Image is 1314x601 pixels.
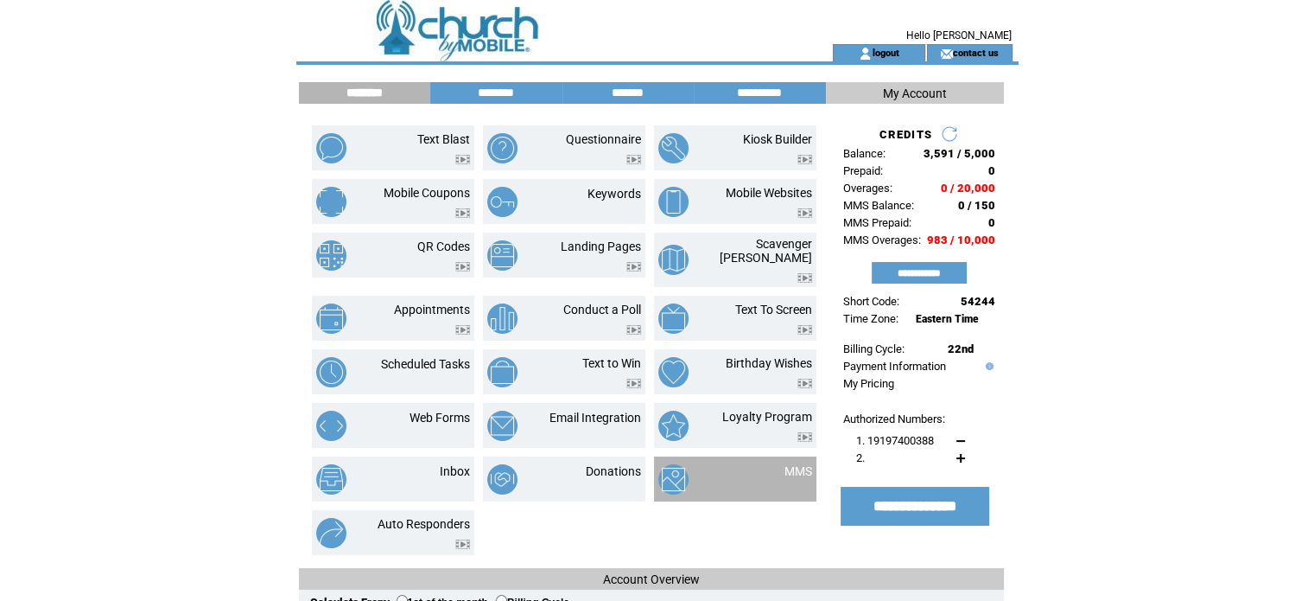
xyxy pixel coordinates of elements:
[384,186,470,200] a: Mobile Coupons
[316,133,346,163] img: text-blast.png
[883,86,947,100] span: My Account
[856,451,865,464] span: 2.
[658,187,689,217] img: mobile-websites.png
[797,273,812,283] img: video.png
[626,379,641,388] img: video.png
[409,411,470,425] a: Web Forms
[603,572,700,586] span: Account Overview
[927,233,995,246] span: 983 / 10,000
[988,216,995,229] span: 0
[440,464,470,478] a: Inbox
[658,245,689,275] img: scavenger-hunt.png
[856,434,934,447] span: 1. 19197400388
[726,356,812,370] a: Birthday Wishes
[658,133,689,163] img: kiosk-builder.png
[859,47,872,61] img: account_icon.gif
[843,360,946,373] a: Payment Information
[487,187,517,217] img: keywords.png
[487,240,517,271] img: landing-pages.png
[953,47,999,58] a: contact us
[940,47,953,61] img: contact_us_icon.gif
[658,357,689,387] img: birthday-wishes.png
[566,132,641,146] a: Questionnaire
[455,155,470,164] img: video.png
[378,517,470,531] a: Auto Responders
[316,240,346,271] img: qr-codes.png
[843,377,894,390] a: My Pricing
[455,208,470,218] img: video.png
[843,342,905,355] span: Billing Cycle:
[626,155,641,164] img: video.png
[487,464,517,495] img: donations.png
[316,357,346,387] img: scheduled-tasks.png
[586,464,641,478] a: Donations
[487,304,517,334] img: conduct-a-poll.png
[797,379,812,388] img: video.png
[720,237,812,265] a: Scavenger [PERSON_NAME]
[587,187,641,201] a: Keywords
[797,325,812,335] img: video.png
[958,199,995,212] span: 0 / 150
[981,362,993,370] img: help.gif
[843,199,914,212] span: MMS Balance:
[843,147,886,160] span: Balance:
[316,304,346,334] img: appointments.png
[455,325,470,335] img: video.png
[487,133,517,163] img: questionnaire.png
[722,410,812,424] a: Loyalty Program
[417,132,470,146] a: Text Blast
[316,518,346,548] img: auto-responders.png
[658,411,689,441] img: loyalty-program.png
[455,262,470,272] img: video.png
[563,303,641,316] a: Conduct a Poll
[549,411,641,425] a: Email Integration
[843,412,945,425] span: Authorized Numbers:
[726,186,812,200] a: Mobile Websites
[879,128,932,141] span: CREDITS
[797,432,812,442] img: video.png
[316,464,346,495] img: inbox.png
[316,187,346,217] img: mobile-coupons.png
[561,240,641,253] a: Landing Pages
[843,164,883,177] span: Prepaid:
[843,216,911,229] span: MMS Prepaid:
[948,342,974,355] span: 22nd
[735,303,812,316] a: Text To Screen
[872,47,898,58] a: logout
[961,295,995,308] span: 54244
[924,147,995,160] span: 3,591 / 5,000
[988,164,995,177] span: 0
[487,357,517,387] img: text-to-win.png
[843,312,898,325] span: Time Zone:
[784,464,812,478] a: MMS
[743,132,812,146] a: Kiosk Builder
[626,262,641,272] img: video.png
[582,356,641,370] a: Text to Win
[658,464,689,495] img: mms.png
[843,233,921,246] span: MMS Overages:
[916,313,979,325] span: Eastern Time
[394,303,470,316] a: Appointments
[797,208,812,218] img: video.png
[941,182,995,195] span: 0 / 20,000
[487,411,517,441] img: email-integration.png
[843,182,892,195] span: Overages:
[626,325,641,335] img: video.png
[843,295,899,308] span: Short Code:
[797,155,812,164] img: video.png
[455,540,470,549] img: video.png
[417,240,470,253] a: QR Codes
[658,304,689,334] img: text-to-screen.png
[316,411,346,441] img: web-forms.png
[906,29,1012,42] span: Hello [PERSON_NAME]
[381,357,470,371] a: Scheduled Tasks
